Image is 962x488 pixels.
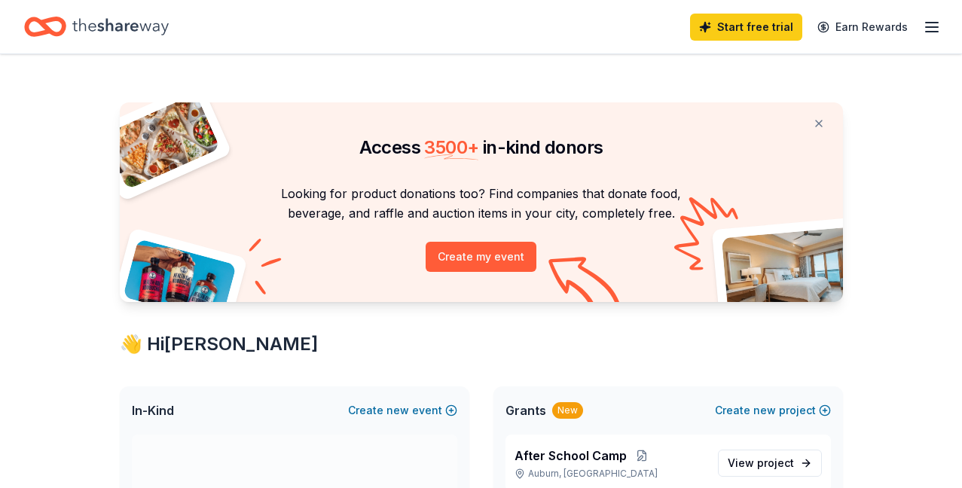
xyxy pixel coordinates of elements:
[515,468,706,480] p: Auburn, [GEOGRAPHIC_DATA]
[718,450,822,477] a: View project
[505,401,546,419] span: Grants
[808,14,917,41] a: Earn Rewards
[690,14,802,41] a: Start free trial
[753,401,776,419] span: new
[424,136,478,158] span: 3500 +
[715,401,831,419] button: Createnewproject
[120,332,843,356] div: 👋 Hi [PERSON_NAME]
[515,447,627,465] span: After School Camp
[102,93,220,190] img: Pizza
[348,401,457,419] button: Createnewevent
[757,456,794,469] span: project
[728,454,794,472] span: View
[548,257,624,313] img: Curvy arrow
[386,401,409,419] span: new
[138,184,825,224] p: Looking for product donations too? Find companies that donate food, beverage, and raffle and auct...
[552,402,583,419] div: New
[426,242,536,272] button: Create my event
[132,401,174,419] span: In-Kind
[24,9,169,44] a: Home
[359,136,603,158] span: Access in-kind donors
